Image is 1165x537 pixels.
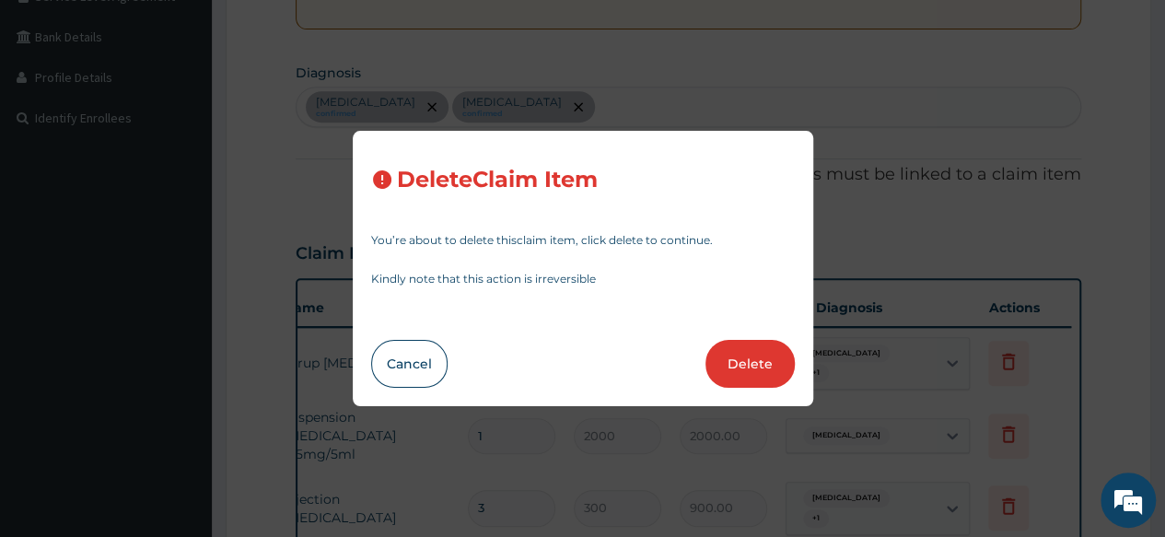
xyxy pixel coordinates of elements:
[302,9,346,53] div: Minimize live chat window
[96,103,309,127] div: Chat with us now
[107,155,254,341] span: We're online!
[34,92,75,138] img: d_794563401_company_1708531726252_794563401
[371,340,448,388] button: Cancel
[9,349,351,414] textarea: Type your message and hit 'Enter'
[371,274,795,285] p: Kindly note that this action is irreversible
[371,235,795,246] p: You’re about to delete this claim item , click delete to continue.
[705,340,795,388] button: Delete
[397,168,598,193] h3: Delete Claim Item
